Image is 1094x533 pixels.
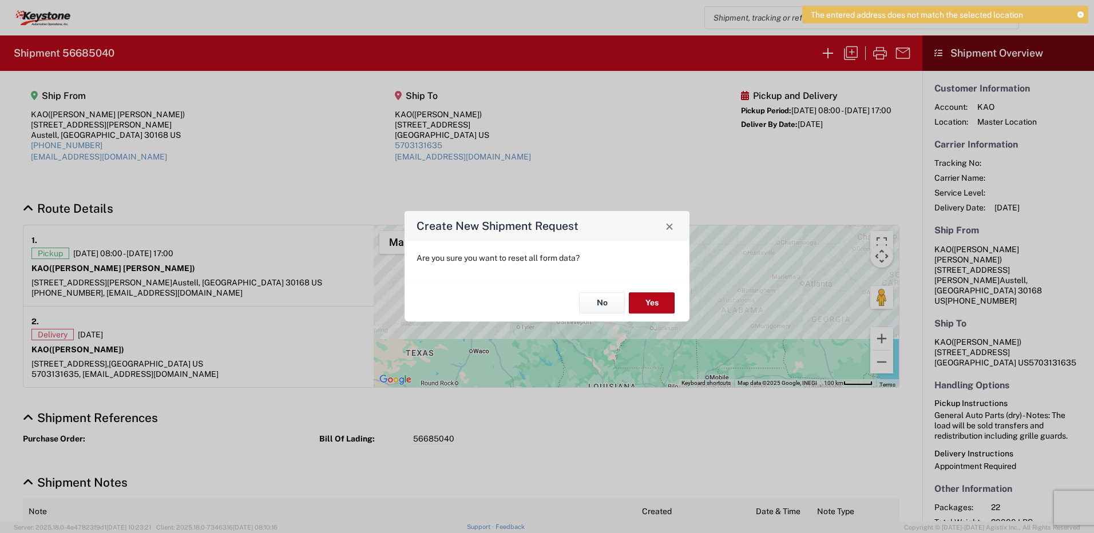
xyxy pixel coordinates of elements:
[417,253,677,263] p: Are you sure you want to reset all form data?
[661,218,677,234] button: Close
[811,10,1023,20] span: The entered address does not match the selected location
[579,292,625,313] button: No
[417,218,578,234] h4: Create New Shipment Request
[629,292,675,313] button: Yes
